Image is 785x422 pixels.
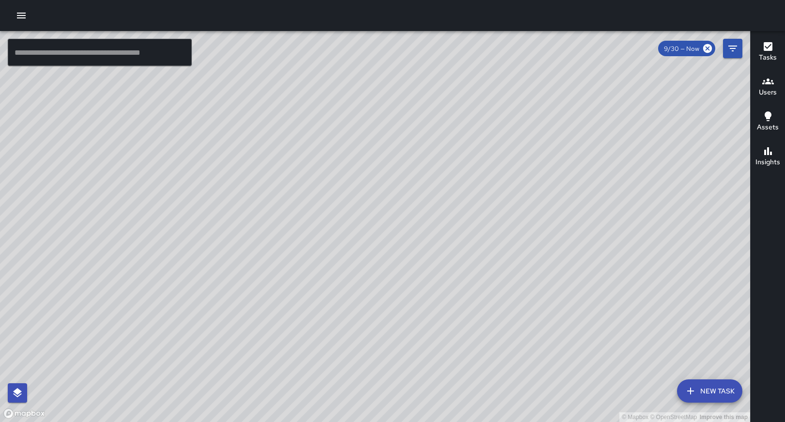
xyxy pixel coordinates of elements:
button: Tasks [751,35,785,70]
h6: Users [759,87,777,98]
h6: Tasks [759,52,777,63]
button: Users [751,70,785,105]
button: Assets [751,105,785,140]
button: Insights [751,140,785,174]
button: New Task [677,379,742,403]
h6: Insights [755,157,780,168]
h6: Assets [757,122,779,133]
div: 9/30 — Now [658,41,715,56]
button: Filters [723,39,742,58]
span: 9/30 — Now [658,45,705,53]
